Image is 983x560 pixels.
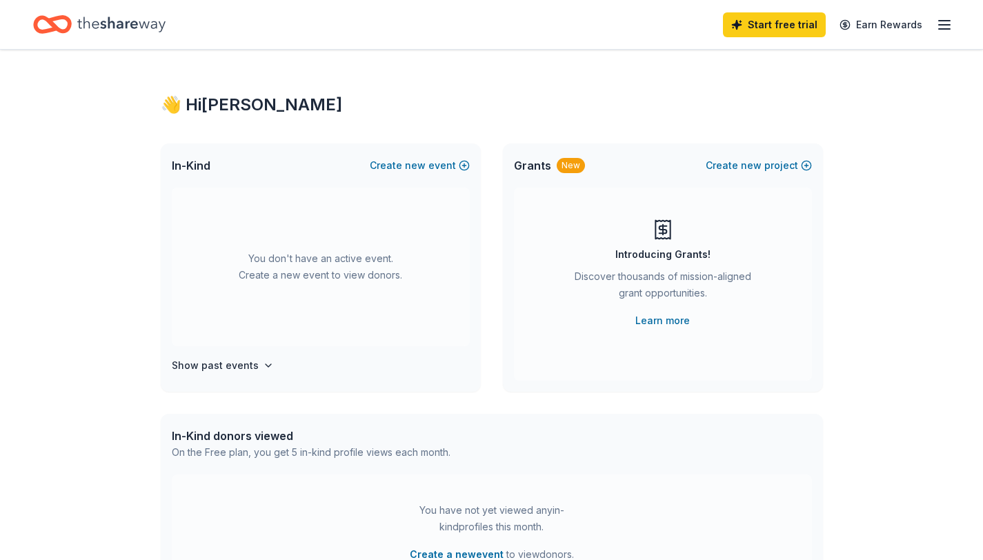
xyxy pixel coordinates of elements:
[706,157,812,174] button: Createnewproject
[741,157,762,174] span: new
[172,357,259,374] h4: Show past events
[33,8,166,41] a: Home
[172,188,470,346] div: You don't have an active event. Create a new event to view donors.
[405,157,426,174] span: new
[172,428,450,444] div: In-Kind donors viewed
[615,246,711,263] div: Introducing Grants!
[406,502,578,535] div: You have not yet viewed any in-kind profiles this month.
[172,444,450,461] div: On the Free plan, you get 5 in-kind profile views each month.
[831,12,931,37] a: Earn Rewards
[172,157,210,174] span: In-Kind
[172,357,274,374] button: Show past events
[370,157,470,174] button: Createnewevent
[569,268,757,307] div: Discover thousands of mission-aligned grant opportunities.
[635,312,690,329] a: Learn more
[723,12,826,37] a: Start free trial
[514,157,551,174] span: Grants
[557,158,585,173] div: New
[161,94,823,116] div: 👋 Hi [PERSON_NAME]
